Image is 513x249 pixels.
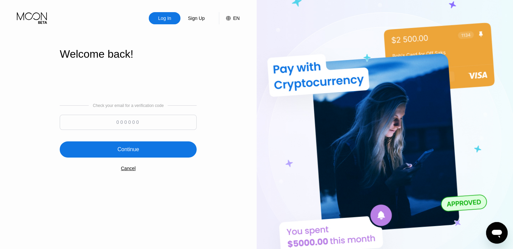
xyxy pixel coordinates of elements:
iframe: Button to launch messaging window [486,222,508,244]
div: Log In [158,15,172,22]
div: EN [233,16,239,21]
input: 000000 [60,115,197,130]
div: Cancel [121,166,136,171]
div: Welcome back! [60,48,197,60]
div: EN [219,12,239,24]
div: Continue [60,141,197,158]
div: Check your email for a verification code [93,103,164,108]
div: Continue [117,146,139,153]
div: Sign Up [180,12,212,24]
div: Sign Up [187,15,205,22]
div: Log In [149,12,180,24]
